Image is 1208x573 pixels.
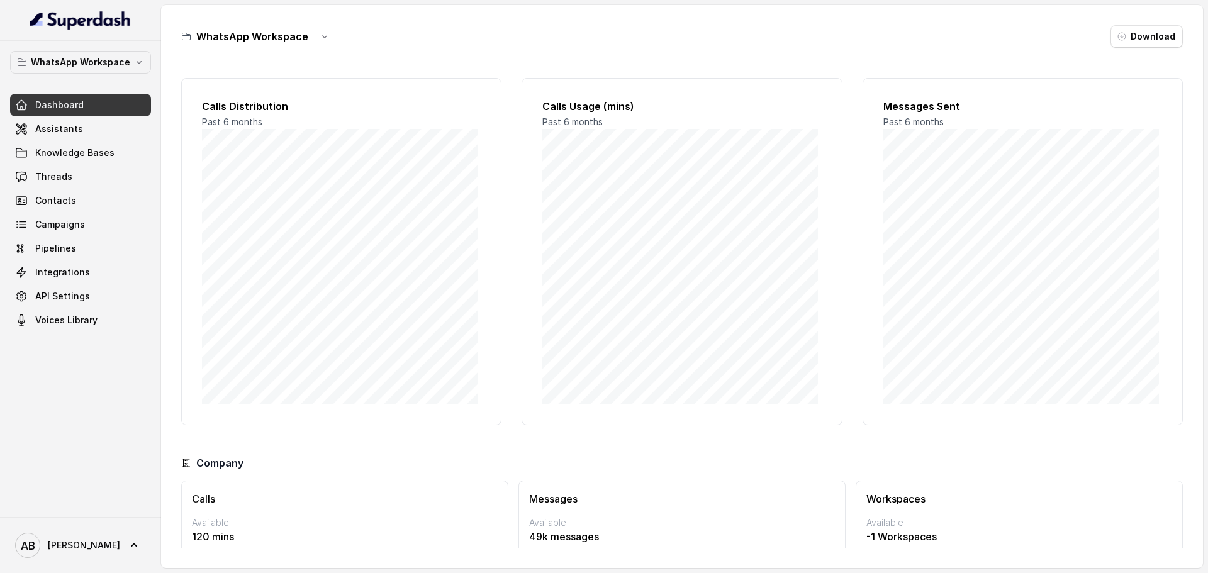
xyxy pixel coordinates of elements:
p: -1 Workspaces [866,529,1172,544]
p: Available [192,516,498,529]
a: Threads [10,165,151,188]
text: AB [21,539,35,552]
a: Knowledge Bases [10,142,151,164]
p: Available [866,516,1172,529]
p: 120 mins [192,529,498,544]
h2: Calls Distribution [202,99,481,114]
h3: WhatsApp Workspace [196,29,308,44]
span: Contacts [35,194,76,207]
span: Pipelines [35,242,76,255]
button: Download [1110,25,1183,48]
span: Past 6 months [542,116,603,127]
a: Campaigns [10,213,151,236]
p: 49k messages [529,529,835,544]
h3: Company [196,455,243,470]
a: Dashboard [10,94,151,116]
span: Campaigns [35,218,85,231]
h3: Calls [192,491,498,506]
img: light.svg [30,10,131,30]
a: [PERSON_NAME] [10,528,151,563]
button: WhatsApp Workspace [10,51,151,74]
span: Knowledge Bases [35,147,115,159]
span: Dashboard [35,99,84,111]
a: Voices Library [10,309,151,331]
span: [PERSON_NAME] [48,539,120,552]
h3: Messages [529,491,835,506]
h2: Messages Sent [883,99,1162,114]
a: API Settings [10,285,151,308]
span: Threads [35,170,72,183]
h2: Calls Usage (mins) [542,99,821,114]
h3: Workspaces [866,491,1172,506]
a: Integrations [10,261,151,284]
p: WhatsApp Workspace [31,55,130,70]
span: Assistants [35,123,83,135]
span: API Settings [35,290,90,303]
span: Past 6 months [883,116,944,127]
span: Integrations [35,266,90,279]
span: Past 6 months [202,116,262,127]
a: Pipelines [10,237,151,260]
p: Available [529,516,835,529]
a: Contacts [10,189,151,212]
span: Voices Library [35,314,98,326]
a: Assistants [10,118,151,140]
